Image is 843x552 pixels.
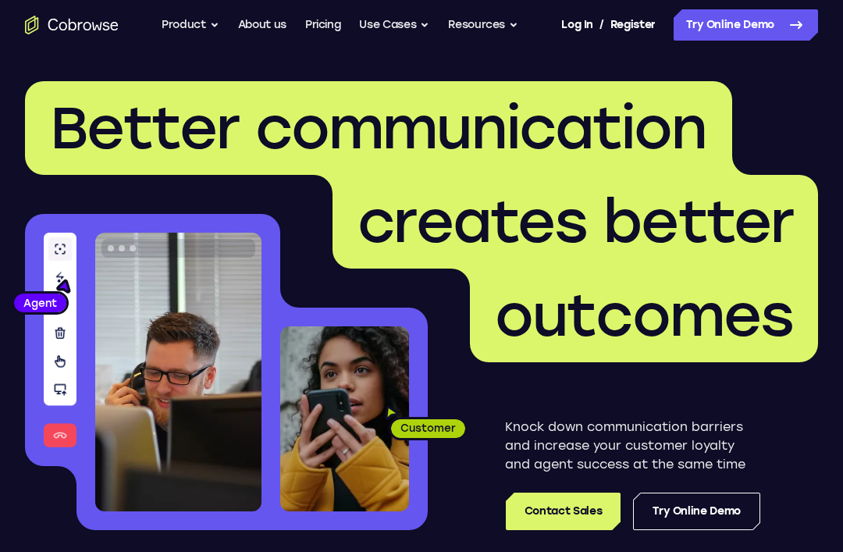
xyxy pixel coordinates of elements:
[359,9,429,41] button: Use Cases
[506,493,621,530] a: Contact Sales
[495,280,793,351] span: outcomes
[162,9,219,41] button: Product
[238,9,286,41] a: About us
[561,9,592,41] a: Log In
[505,418,760,474] p: Knock down communication barriers and increase your customer loyalty and agent success at the sam...
[95,233,261,511] img: A customer support agent talking on the phone
[633,493,760,530] a: Try Online Demo
[305,9,341,41] a: Pricing
[25,16,119,34] a: Go to the home page
[50,93,707,163] span: Better communication
[448,9,518,41] button: Resources
[280,326,409,511] img: A customer holding their phone
[674,9,818,41] a: Try Online Demo
[599,16,604,34] span: /
[610,9,656,41] a: Register
[357,187,793,257] span: creates better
